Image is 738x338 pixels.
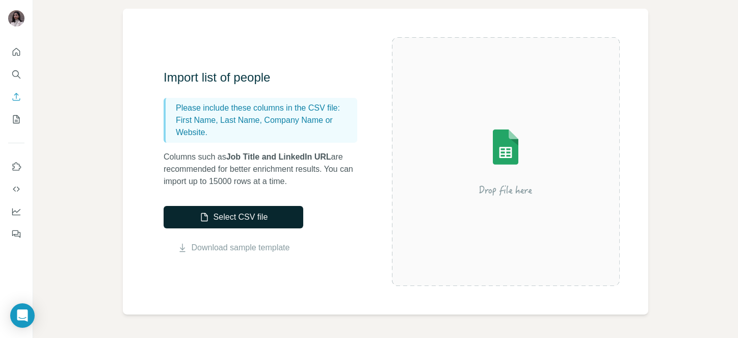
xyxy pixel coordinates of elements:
[164,151,367,188] p: Columns such as are recommended for better enrichment results. You can import up to 15000 rows at...
[8,202,24,221] button: Dashboard
[8,158,24,176] button: Use Surfe on LinkedIn
[8,10,24,27] img: Avatar
[164,242,303,254] button: Download sample template
[226,152,331,161] span: Job Title and LinkedIn URL
[8,110,24,128] button: My lists
[176,114,353,139] p: First Name, Last Name, Company Name or Website.
[8,65,24,84] button: Search
[192,242,290,254] a: Download sample template
[8,225,24,243] button: Feedback
[414,100,597,223] img: Surfe Illustration - Drop file here or select below
[8,88,24,106] button: Enrich CSV
[164,206,303,228] button: Select CSV file
[176,102,353,114] p: Please include these columns in the CSV file:
[10,303,35,328] div: Open Intercom Messenger
[8,43,24,61] button: Quick start
[164,69,367,86] h3: Import list of people
[8,180,24,198] button: Use Surfe API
